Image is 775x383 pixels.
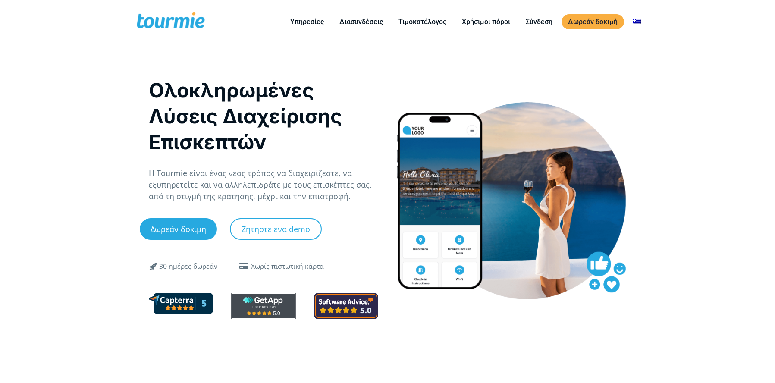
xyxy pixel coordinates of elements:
[455,16,517,27] a: Χρήσιμοι πόροι
[144,261,164,271] span: 
[230,218,322,240] a: Ζητήστε ένα demo
[149,167,379,202] p: Η Tourmie είναι ένας νέος τρόπος να διαχειρίζεστε, να εξυπηρετείτε και να αλληλεπιδράτε με τους ε...
[333,16,389,27] a: Διασυνδέσεις
[159,261,218,272] div: 30 ημέρες δωρεάν
[562,14,624,29] a: Δωρεάν δοκιμή
[149,77,379,155] h1: Ολοκληρωμένες Λύσεις Διαχείρισης Επισκεπτών
[251,261,324,272] div: Χωρίς πιστωτική κάρτα
[237,263,251,270] span: 
[140,218,217,240] a: Δωρεάν δοκιμή
[519,16,559,27] a: Σύνδεση
[392,16,453,27] a: Τιμοκατάλογος
[284,16,330,27] a: Υπηρεσίες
